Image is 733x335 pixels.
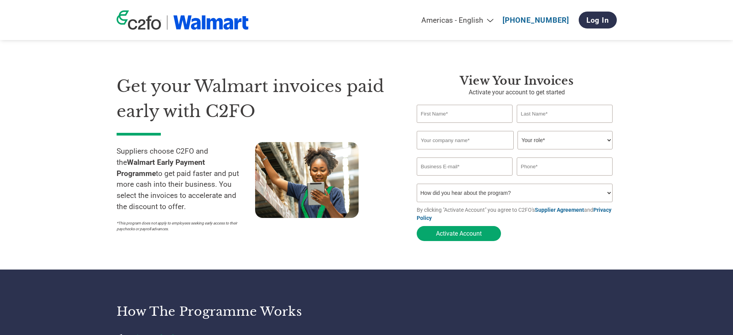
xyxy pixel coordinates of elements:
select: Title/Role [518,131,613,149]
div: Inavlid Email Address [417,176,513,181]
h3: View your invoices [417,74,617,88]
h1: Get your Walmart invoices paid early with C2FO [117,74,394,124]
p: Suppliers choose C2FO and the to get paid faster and put more cash into their business. You selec... [117,146,255,213]
button: Activate Account [417,226,501,241]
a: Log In [579,12,617,28]
p: *This program does not apply to employees seeking early access to their paychecks or payroll adva... [117,220,247,232]
p: Activate your account to get started [417,88,617,97]
input: Invalid Email format [417,157,513,176]
input: Last Name* [517,105,613,123]
a: Privacy Policy [417,207,611,221]
div: Invalid last name or last name is too long [517,124,613,128]
input: Phone* [517,157,613,176]
div: Inavlid Phone Number [517,176,613,181]
input: Your company name* [417,131,514,149]
img: Walmart [173,15,249,30]
div: Invalid first name or first name is too long [417,124,513,128]
p: By clicking "Activate Account" you agree to C2FO's and [417,206,617,222]
strong: Walmart Early Payment Programme [117,158,205,178]
h3: How the programme works [117,304,357,319]
input: First Name* [417,105,513,123]
a: Supplier Agreement [535,207,584,213]
a: [PHONE_NUMBER] [503,16,569,25]
img: c2fo logo [117,10,161,30]
img: supply chain worker [255,142,359,218]
div: Invalid company name or company name is too long [417,150,613,154]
